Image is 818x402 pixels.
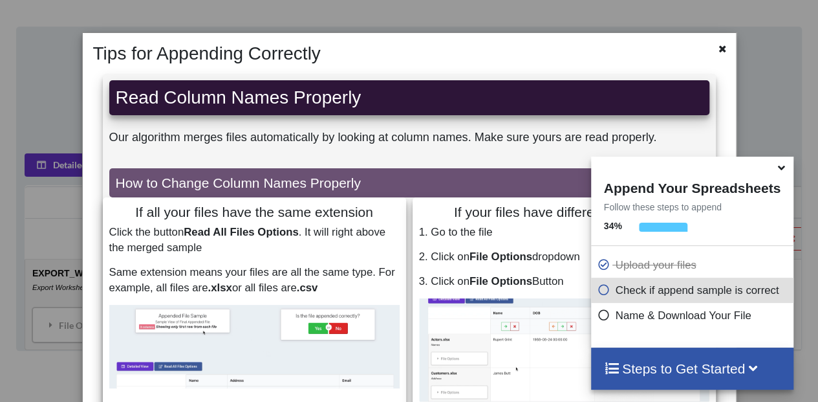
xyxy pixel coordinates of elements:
h4: If your files have different extensions [419,204,709,220]
p: Our algorithm merges files automatically by looking at column names. Make sure yours are read pro... [109,129,709,146]
h2: Read Column Names Properly [116,87,703,109]
p: Same extension means your files are all the same type. For example, all files are or all files are [109,265,400,296]
p: 1. Go to the file [419,225,709,240]
b: .xlsx [208,282,231,294]
b: File Options [469,275,532,287]
h4: If all your files have the same extension [109,204,400,220]
p: Click the button . It will right above the merged sample [109,225,400,256]
p: 2. Click on dropdown [419,249,709,265]
p: Check if append sample is correct [597,282,790,298]
h4: Append Your Spreadsheets [591,177,793,196]
h4: Steps to Get Started [604,361,780,377]
img: ReadAllOptionsButton.gif [109,305,400,388]
b: Read All Files Options [184,226,298,238]
b: File Options [469,251,532,263]
p: Upload your files [597,257,790,273]
p: Follow these steps to append [591,201,793,214]
h2: Tips for Appending Correctly [87,43,678,65]
b: .csv [297,282,318,294]
p: 3. Click on Button [419,274,709,289]
h4: How to Change Column Names Properly [116,175,703,191]
b: 34 % [604,221,622,231]
p: Name & Download Your File [597,307,790,324]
